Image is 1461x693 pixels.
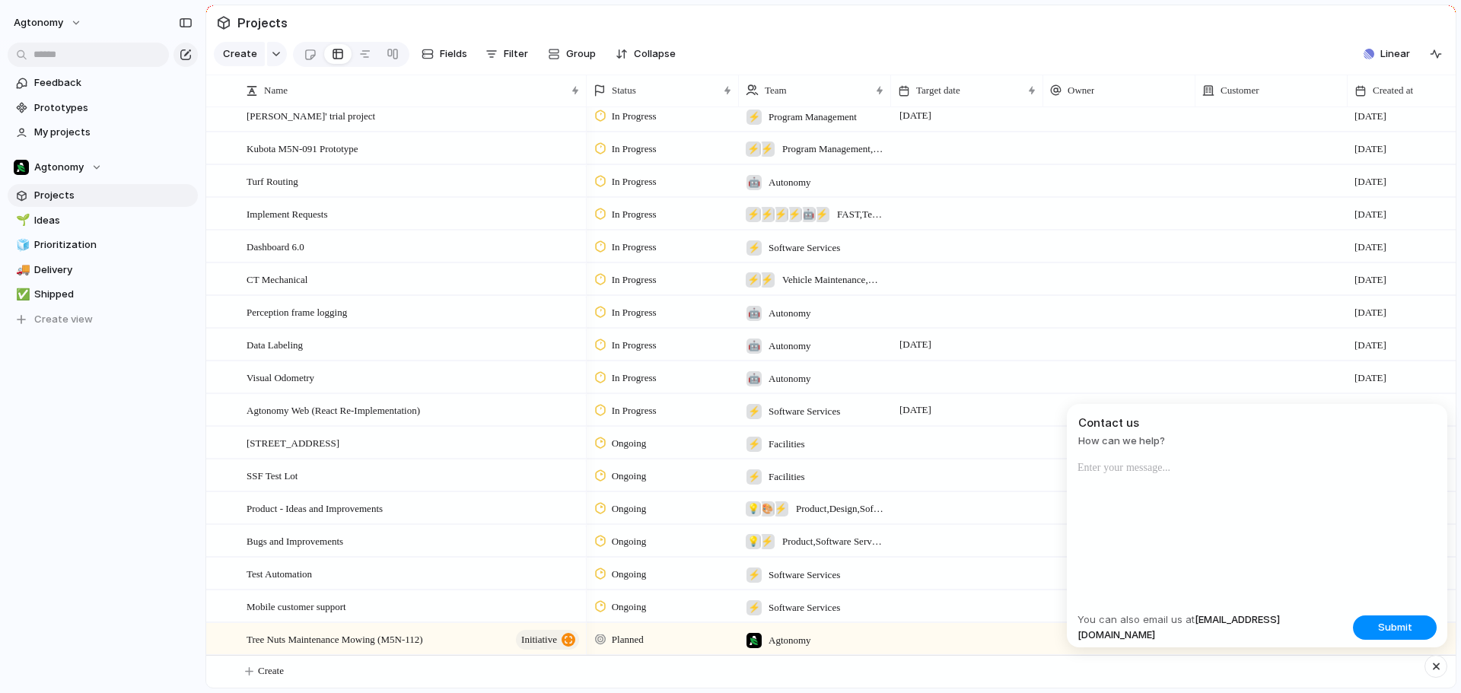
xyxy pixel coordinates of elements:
[14,213,29,228] button: 🌱
[1068,83,1094,98] span: Owner
[14,15,63,30] span: Agtonomy
[223,46,257,62] span: Create
[612,338,657,353] span: In Progress
[34,100,193,116] span: Prototypes
[247,597,346,615] span: Mobile customer support
[8,234,198,256] div: 🧊Prioritization
[1354,338,1386,353] span: [DATE]
[746,534,761,549] div: 💡
[746,404,762,419] div: ⚡
[247,368,314,386] span: Visual Odometry
[769,404,840,419] span: Software Services
[34,75,193,91] span: Feedback
[769,175,811,190] span: Autonomy
[773,501,788,517] div: ⚡
[782,534,884,549] span: Product , Software Services
[1354,305,1386,320] span: [DATE]
[769,567,840,583] span: Software Services
[214,42,265,66] button: Create
[8,121,198,144] a: My projects
[1078,434,1437,449] span: How can we help?
[1354,141,1386,157] span: [DATE]
[247,237,304,255] span: Dashboard 6.0
[759,141,775,157] div: ⚡
[610,42,682,66] button: Collapse
[769,240,840,256] span: Software Services
[612,174,657,189] span: In Progress
[746,240,762,256] div: ⚡
[34,188,193,203] span: Projects
[612,632,644,647] span: Planned
[837,207,884,222] span: FAST , Test , Hardware , Platform Software , Autonomy , Software Services
[14,237,29,253] button: 🧊
[247,335,303,353] span: Data Labeling
[769,437,805,452] span: Facilities
[612,240,657,255] span: In Progress
[1077,612,1353,642] span: You can also email us at
[612,403,657,418] span: In Progress
[34,262,193,278] span: Delivery
[896,106,935,125] span: [DATE]
[612,501,647,517] span: Ongoing
[746,501,761,517] div: 💡
[746,141,761,157] div: ⚡
[8,209,198,232] a: 🌱Ideas
[746,469,762,485] div: ⚡
[504,46,528,62] span: Filter
[746,306,762,321] div: 🤖
[746,600,762,615] div: ⚡
[759,501,775,517] div: 🎨
[1358,43,1416,65] button: Linear
[1373,83,1413,98] span: Created at
[247,499,383,517] span: Product - Ideas and Improvements
[612,436,647,451] span: Ongoing
[612,469,647,484] span: Ongoing
[8,184,198,207] a: Projects
[1380,46,1410,62] span: Linear
[14,287,29,302] button: ✅
[801,207,816,222] div: 🤖
[746,272,761,288] div: ⚡
[16,211,27,229] div: 🌱
[8,259,198,281] a: 🚚Delivery
[1354,109,1386,124] span: [DATE]
[759,207,775,222] div: ⚡
[516,630,579,650] button: initiative
[521,629,557,650] span: initiative
[1077,613,1280,641] a: [EMAIL_ADDRESS][DOMAIN_NAME]
[765,83,787,98] span: Team
[612,305,657,320] span: In Progress
[1354,370,1386,386] span: [DATE]
[16,261,27,278] div: 🚚
[759,534,775,549] div: ⚡
[769,600,840,615] span: Software Services
[247,139,358,157] span: Kubota M5N-091 Prototype
[479,42,534,66] button: Filter
[769,306,811,321] span: Autonomy
[782,272,884,288] span: Vehicle Maintenance , Hardware
[1078,415,1437,432] h2: Contact us
[1354,240,1386,255] span: [DATE]
[247,434,339,451] span: [STREET_ADDRESS]
[769,469,805,485] span: Facilities
[540,42,603,66] button: Group
[34,213,193,228] span: Ideas
[769,371,811,386] span: Autonomy
[746,437,762,452] div: ⚡
[247,270,307,288] span: CT Mechanical
[769,110,857,125] span: Program Management
[247,172,298,189] span: Turf Routing
[1354,272,1386,288] span: [DATE]
[612,370,657,386] span: In Progress
[247,106,375,124] span: [PERSON_NAME]' trial project
[247,466,298,484] span: SSF Test Lot
[16,237,27,254] div: 🧊
[1353,615,1437,640] button: Submit
[1354,207,1386,222] span: [DATE]
[612,272,657,288] span: In Progress
[415,42,473,66] button: Fields
[8,283,198,306] a: ✅Shipped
